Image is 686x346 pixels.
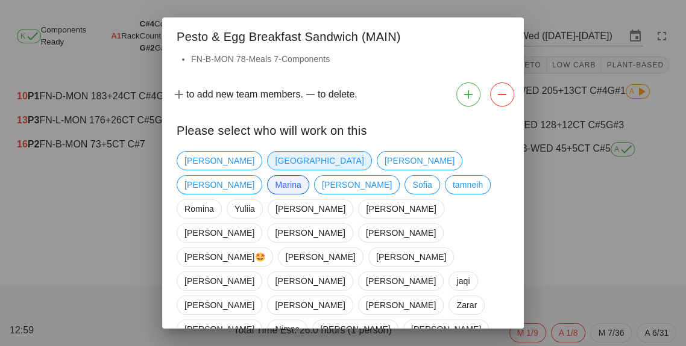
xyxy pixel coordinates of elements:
span: [PERSON_NAME] [275,296,345,314]
span: Romina [184,200,214,218]
span: [PERSON_NAME] [366,224,436,242]
span: [PERSON_NAME] [184,320,254,338]
span: [PERSON_NAME] [184,296,254,314]
span: Zarar [456,296,477,314]
span: [PERSON_NAME] [366,272,436,290]
span: [PERSON_NAME] [184,152,254,170]
span: [PERSON_NAME] [320,320,390,338]
span: [GEOGRAPHIC_DATA] [275,152,363,170]
div: Pesto & Egg Breakfast Sandwich (MAIN) [162,17,524,52]
span: [PERSON_NAME] [184,272,254,290]
span: jaqi [456,272,470,290]
div: to add new team members. to delete. [162,78,524,111]
span: Sofia [412,176,432,194]
span: Nimna [275,320,300,338]
span: [PERSON_NAME] [385,152,455,170]
span: [PERSON_NAME] [184,176,254,194]
span: Marina [275,176,301,194]
span: tamneih [453,176,483,194]
span: [PERSON_NAME] [275,200,345,218]
span: [PERSON_NAME] [275,224,345,242]
span: [PERSON_NAME]🤩 [184,248,265,266]
span: [PERSON_NAME] [286,248,356,266]
span: [PERSON_NAME] [275,272,345,290]
div: Please select who will work on this [162,111,524,146]
li: FN-B-MON 78-Meals 7-Components [191,52,509,66]
span: [PERSON_NAME] [322,176,392,194]
span: [PERSON_NAME] [411,320,481,338]
span: [PERSON_NAME] [366,200,436,218]
span: [PERSON_NAME] [366,296,436,314]
span: [PERSON_NAME] [376,248,446,266]
span: [PERSON_NAME] [184,224,254,242]
span: Yuliia [234,200,255,218]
